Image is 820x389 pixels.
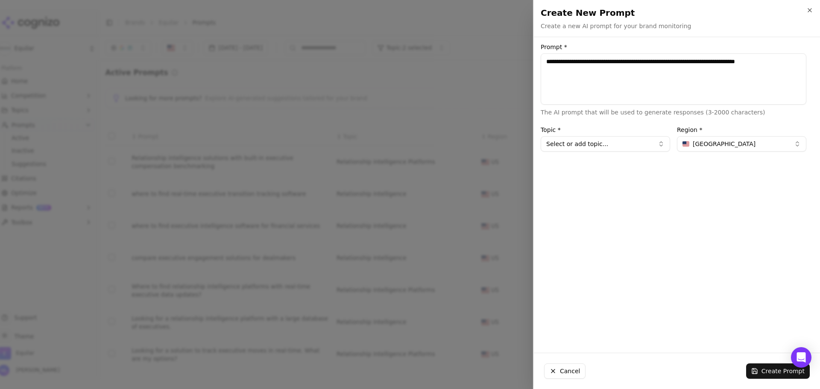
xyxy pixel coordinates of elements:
[544,363,586,379] button: Cancel
[541,44,806,50] label: Prompt *
[541,22,691,30] p: Create a new AI prompt for your brand monitoring
[541,108,806,117] p: The AI prompt that will be used to generate responses (3-2000 characters)
[677,127,806,133] label: Region *
[541,7,813,19] h2: Create New Prompt
[682,141,689,146] img: United States
[693,140,756,148] span: [GEOGRAPHIC_DATA]
[746,363,810,379] button: Create Prompt
[541,127,670,133] label: Topic *
[541,136,670,152] button: Select or add topic...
